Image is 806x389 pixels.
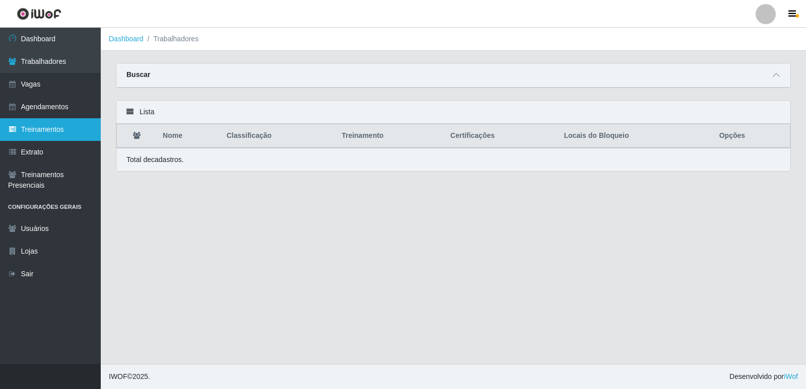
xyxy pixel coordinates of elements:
[101,28,806,51] nav: breadcrumb
[713,124,790,148] th: Opções
[126,154,184,165] p: Total de cadastros.
[116,101,790,124] div: Lista
[444,124,558,148] th: Certificações
[17,8,61,20] img: CoreUI Logo
[221,124,336,148] th: Classificação
[729,371,798,382] span: Desenvolvido por
[109,372,127,380] span: IWOF
[335,124,444,148] th: Treinamento
[109,371,150,382] span: © 2025 .
[157,124,221,148] th: Nome
[109,35,144,43] a: Dashboard
[144,34,199,44] li: Trabalhadores
[558,124,713,148] th: Locais do Bloqueio
[784,372,798,380] a: iWof
[126,70,150,79] strong: Buscar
